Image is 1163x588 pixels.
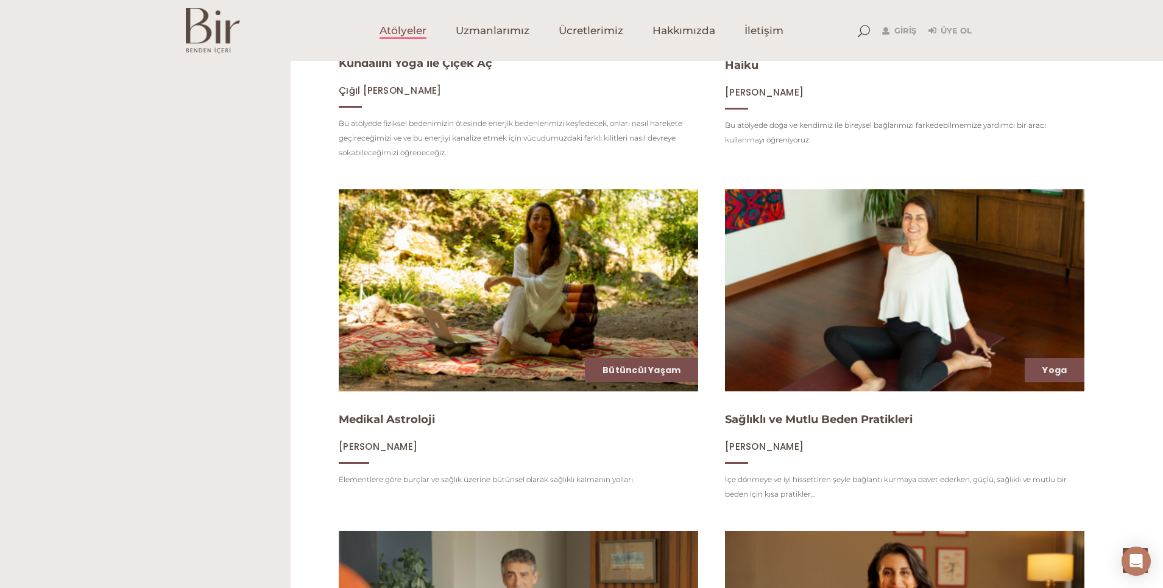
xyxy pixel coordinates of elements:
[725,118,1084,147] p: Bu atölyede doğa ve kendimiz ile bireysel bağlarımızı farkedebilmemize yardımcı bir aracı kullanm...
[380,24,426,38] span: Atölyeler
[339,57,492,70] a: Kundalini Yoga ile Çiçek Aç
[339,116,698,160] p: Bu atölyede fiziksel bedenimizin ötesinde enerjik bedenlerimizi keşfedecek, onları nasıl harekete...
[1122,547,1151,576] div: Open Intercom Messenger
[725,441,804,452] a: [PERSON_NAME]
[339,85,441,96] a: Çığıl [PERSON_NAME]
[456,24,529,38] span: Uzmanlarımız
[725,86,804,98] a: [PERSON_NAME]
[882,24,916,38] a: Giriş
[725,440,804,453] span: [PERSON_NAME]
[339,472,698,487] p: Elementlere göre burçlar ve sağlık üzerine bütünsel olarak sağlıklı kalmanın yolları.
[725,58,758,72] a: Haiku
[725,413,913,426] a: Sağlıklı ve Mutlu Beden Pratikleri
[339,413,435,426] a: Medikal Astroloji
[652,24,715,38] span: Hakkımızda
[339,440,417,453] span: [PERSON_NAME]
[928,24,972,38] a: Üye Ol
[603,364,680,376] a: Bütüncül Yaşam
[339,441,417,452] a: [PERSON_NAME]
[744,24,783,38] span: İletişim
[725,472,1084,502] p: İçe dönmeye ve iyi hissettiren şeyle bağlantı kurmaya davet ederken, güçlü, sağlıklı ve mutlu bir...
[559,24,623,38] span: Ücretlerimiz
[339,84,441,97] span: Çığıl [PERSON_NAME]
[1042,364,1067,376] a: Yoga
[725,86,804,99] span: [PERSON_NAME]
